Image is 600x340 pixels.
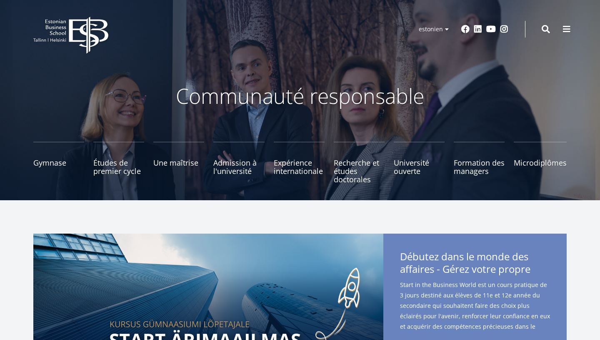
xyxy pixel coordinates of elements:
a: Études de premier cycle [93,142,144,184]
a: Microdiplômes [514,142,567,184]
font: Recherche et études doctorales [334,158,379,184]
a: Recherche et études doctorales [334,142,385,184]
a: Admission à l'université [213,142,264,184]
font: Une maîtrise [153,158,198,168]
font: Études de premier cycle [93,158,141,176]
a: Expérience internationale [274,142,325,184]
font: Débutez dans le monde des affaires - Gérez votre propre entreprise [400,249,530,291]
font: Admission à l'université [213,158,257,176]
font: Formation des managers [454,158,505,176]
font: Microdiplômes [514,158,567,168]
a: Formation des managers [454,142,505,184]
font: Communauté responsable [176,82,424,110]
font: Université ouverte [394,158,429,176]
a: Université ouverte [394,142,445,184]
a: Gymnase [33,142,84,184]
font: Expérience internationale [274,158,323,176]
font: Gymnase [33,158,66,168]
a: Une maîtrise [153,142,204,184]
